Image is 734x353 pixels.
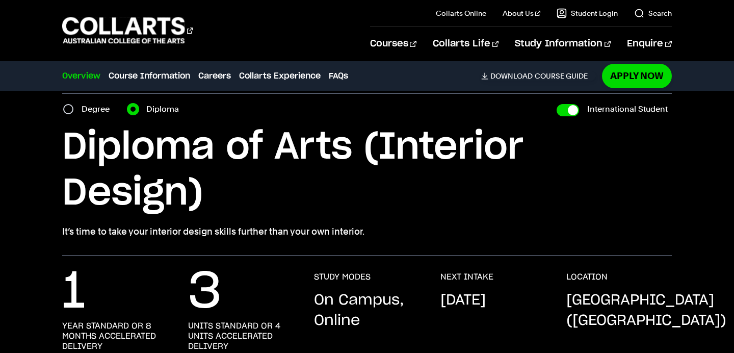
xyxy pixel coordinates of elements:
[62,124,671,216] h1: Diploma of Arts (Interior Design)
[188,272,222,313] p: 3
[62,70,100,82] a: Overview
[634,8,672,18] a: Search
[188,321,294,351] h3: units standard or 4 units accelerated delivery
[109,70,190,82] a: Course Information
[314,290,420,331] p: On Campus, Online
[82,102,116,116] label: Degree
[436,8,486,18] a: Collarts Online
[433,27,499,61] a: Collarts Life
[62,16,193,45] div: Go to homepage
[62,321,168,351] h3: year standard or 8 months accelerated delivery
[62,224,671,239] p: It’s time to take your interior design skills further than your own interior.
[239,70,321,82] a: Collarts Experience
[370,27,416,61] a: Courses
[627,27,671,61] a: Enquire
[557,8,618,18] a: Student Login
[314,272,371,282] h3: STUDY MODES
[198,70,231,82] a: Careers
[62,272,85,313] p: 1
[440,272,493,282] h3: NEXT INTAKE
[481,71,596,81] a: DownloadCourse Guide
[566,272,608,282] h3: LOCATION
[146,102,185,116] label: Diploma
[515,27,611,61] a: Study Information
[503,8,540,18] a: About Us
[602,64,672,88] a: Apply Now
[490,71,533,81] span: Download
[566,290,726,331] p: [GEOGRAPHIC_DATA] ([GEOGRAPHIC_DATA])
[440,290,486,311] p: [DATE]
[587,102,668,116] label: International Student
[329,70,348,82] a: FAQs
